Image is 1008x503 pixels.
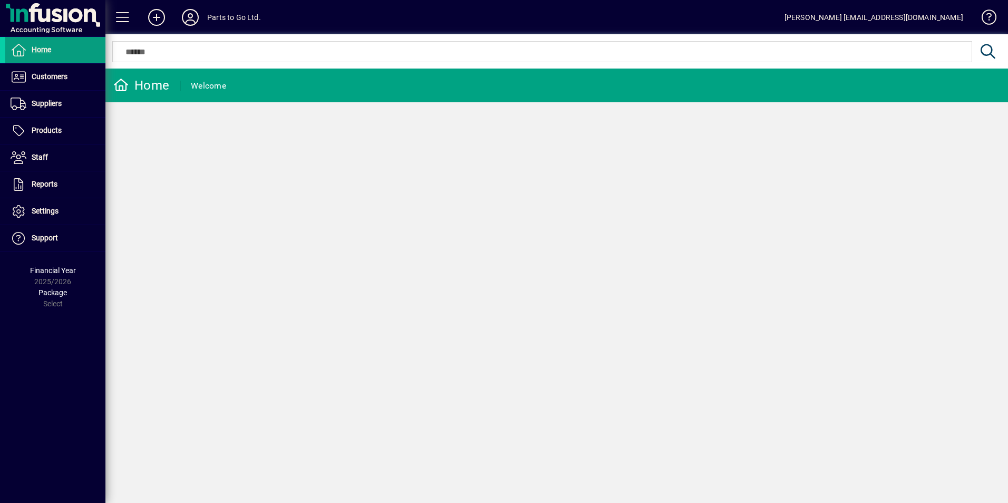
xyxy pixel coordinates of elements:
[32,234,58,242] span: Support
[32,153,48,161] span: Staff
[5,198,105,225] a: Settings
[38,288,67,297] span: Package
[32,180,57,188] span: Reports
[974,2,995,36] a: Knowledge Base
[5,118,105,144] a: Products
[191,78,226,94] div: Welcome
[32,99,62,108] span: Suppliers
[32,45,51,54] span: Home
[32,207,59,215] span: Settings
[207,9,261,26] div: Parts to Go Ltd.
[113,77,169,94] div: Home
[5,171,105,198] a: Reports
[32,72,67,81] span: Customers
[140,8,173,27] button: Add
[5,91,105,117] a: Suppliers
[173,8,207,27] button: Profile
[5,225,105,252] a: Support
[32,126,62,134] span: Products
[5,144,105,171] a: Staff
[5,64,105,90] a: Customers
[784,9,963,26] div: [PERSON_NAME] [EMAIL_ADDRESS][DOMAIN_NAME]
[30,266,76,275] span: Financial Year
